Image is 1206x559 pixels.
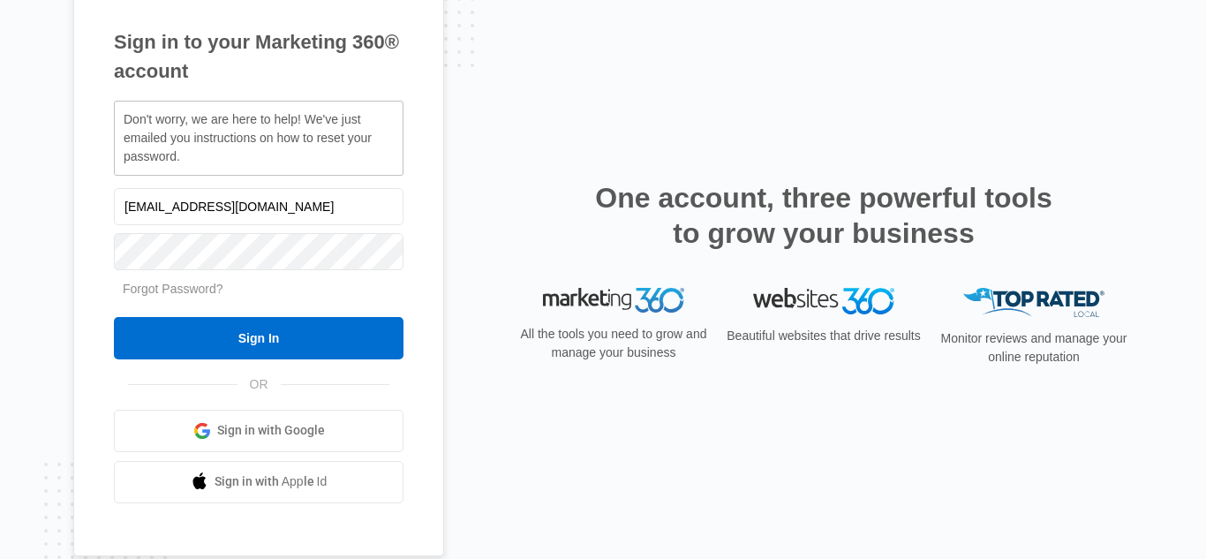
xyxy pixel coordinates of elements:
p: Beautiful websites that drive results [725,327,923,345]
span: Sign in with Google [217,421,325,440]
a: Forgot Password? [123,282,223,296]
span: Sign in with Apple Id [215,472,328,491]
img: Websites 360 [753,288,894,313]
img: Marketing 360 [543,288,684,313]
input: Sign In [114,317,403,359]
a: Sign in with Apple Id [114,461,403,503]
input: Email [114,188,403,225]
h2: One account, three powerful tools to grow your business [590,180,1058,251]
h1: Sign in to your Marketing 360® account [114,27,403,86]
p: Monitor reviews and manage your online reputation [935,329,1133,366]
img: Top Rated Local [963,288,1104,317]
span: Don't worry, we are here to help! We've just emailed you instructions on how to reset your password. [124,112,372,163]
a: Sign in with Google [114,410,403,452]
span: OR [237,375,281,394]
p: All the tools you need to grow and manage your business [515,325,712,362]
